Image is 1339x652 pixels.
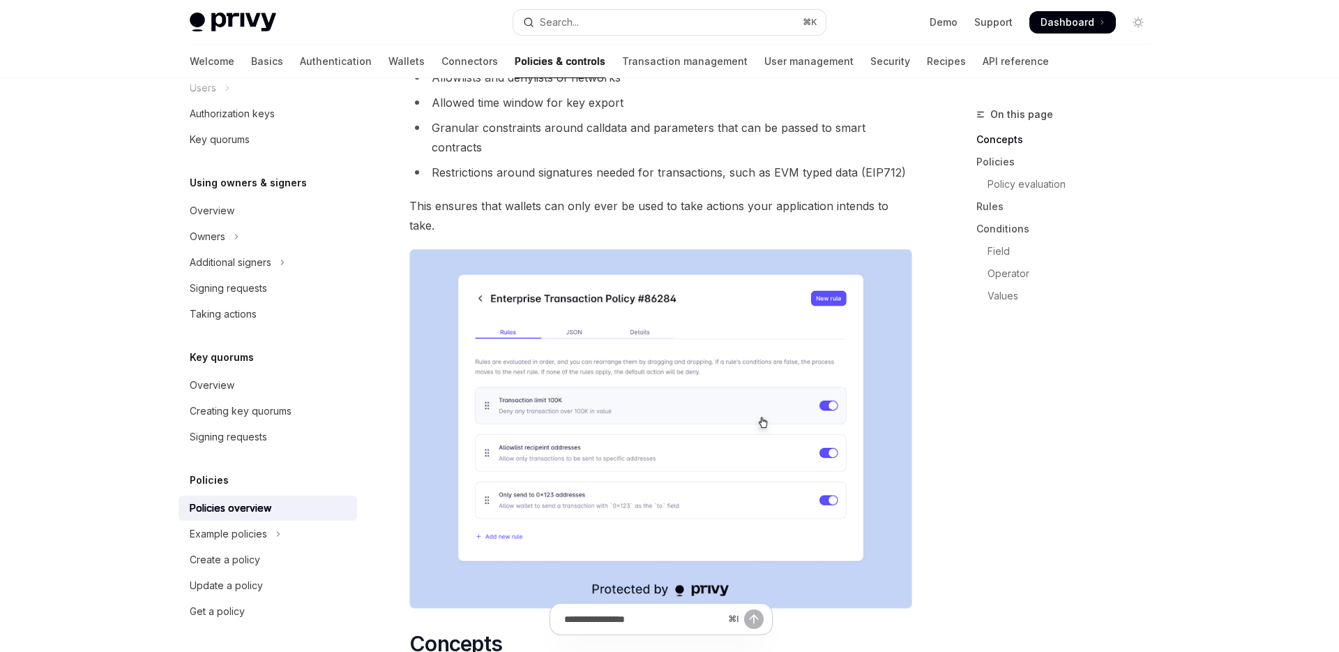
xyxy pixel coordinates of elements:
a: Update a policy [179,573,357,598]
a: Policies [976,151,1160,173]
a: Transaction management [622,45,748,78]
div: Example policies [190,526,267,542]
span: This ensures that wallets can only ever be used to take actions your application intends to take. [409,196,912,235]
a: Security [870,45,910,78]
h5: Using owners & signers [190,175,307,191]
a: Rules [976,195,1160,218]
a: Operator [976,262,1160,285]
a: Dashboard [1029,11,1116,34]
div: Policies overview [190,500,271,517]
button: Open search [513,10,826,35]
a: Signing requests [179,276,357,301]
div: Signing requests [190,429,267,445]
a: Basics [251,45,283,78]
a: Creating key quorums [179,399,357,424]
a: Demo [930,15,958,29]
a: Create a policy [179,547,357,572]
div: Signing requests [190,280,267,297]
h5: Key quorums [190,349,254,366]
a: Policy evaluation [976,173,1160,195]
div: Key quorums [190,131,250,148]
span: ⌘ K [803,17,817,28]
div: Get a policy [190,603,245,620]
div: Authorization keys [190,105,275,122]
a: Support [974,15,1013,29]
a: Connectors [441,45,498,78]
a: Policies & controls [515,45,605,78]
span: On this page [990,106,1053,123]
a: Get a policy [179,599,357,624]
button: Toggle Additional signers section [179,250,357,275]
a: Concepts [976,128,1160,151]
a: Signing requests [179,424,357,450]
li: Allowed time window for key export [409,93,912,112]
button: Toggle Example policies section [179,521,357,547]
div: Overview [190,377,234,394]
div: Update a policy [190,577,263,594]
a: Field [976,240,1160,262]
button: Toggle dark mode [1127,11,1149,34]
div: Creating key quorums [190,403,292,420]
div: Taking actions [190,306,257,323]
a: Authentication [300,45,372,78]
div: Owners [190,228,225,245]
input: Ask a question... [564,604,723,635]
a: Values [976,285,1160,307]
a: User management [764,45,854,78]
a: Authorization keys [179,101,357,126]
li: Restrictions around signatures needed for transactions, such as EVM typed data (EIP712) [409,163,912,182]
button: Toggle Owners section [179,224,357,249]
div: Search... [540,14,579,31]
a: API reference [983,45,1049,78]
a: Policies overview [179,496,357,521]
div: Overview [190,202,234,219]
a: Overview [179,373,357,398]
a: Taking actions [179,302,357,327]
img: light logo [190,13,276,32]
li: Granular constraints around calldata and parameters that can be passed to smart contracts [409,118,912,157]
div: Additional signers [190,254,271,271]
span: Dashboard [1041,15,1094,29]
a: Wallets [388,45,425,78]
div: Create a policy [190,551,260,568]
h5: Policies [190,472,229,489]
a: Conditions [976,218,1160,240]
img: Managing policies in the Privy Dashboard [409,249,912,609]
button: Send message [744,609,764,629]
a: Recipes [927,45,966,78]
a: Welcome [190,45,234,78]
a: Overview [179,198,357,223]
a: Key quorums [179,127,357,152]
